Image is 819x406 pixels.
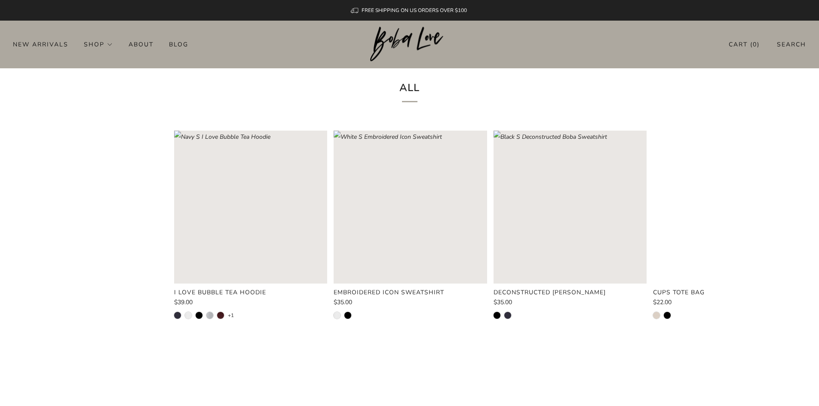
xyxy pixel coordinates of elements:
items-count: 0 [753,40,757,49]
a: White S Embroidered Icon Sweatshirt Loading image: White S Embroidered Icon Sweatshirt [334,131,487,284]
a: Cups Tote Bag [653,289,806,296]
a: Black S Deconstructed Boba Sweatshirt Loading image: Black S Deconstructed Boba Sweatshirt [494,131,647,284]
h1: All [291,79,528,102]
img: Boba Love [370,27,449,62]
product-card-title: I Love Bubble Tea Hoodie [174,288,266,296]
span: FREE SHIPPING ON US ORDERS OVER $100 [362,7,467,14]
product-card-title: Cups Tote Bag [653,288,705,296]
a: Shop [84,37,113,51]
a: Blog [169,37,188,51]
product-card-title: Deconstructed [PERSON_NAME] [494,288,606,296]
a: $22.00 [653,299,806,305]
a: Embroidered Icon Sweatshirt [334,289,487,296]
a: Search [777,37,806,52]
a: +1 [228,312,234,319]
span: $35.00 [334,298,352,306]
a: $35.00 [334,299,487,305]
a: Navy S I Love Bubble Tea Hoodie Loading image: Navy S I Love Bubble Tea Hoodie [174,131,327,284]
a: $39.00 [174,299,327,305]
a: Cart [729,37,760,52]
a: $35.00 [494,299,647,305]
product-card-title: Embroidered Icon Sweatshirt [334,288,444,296]
a: I Love Bubble Tea Hoodie [174,289,327,296]
span: $35.00 [494,298,512,306]
a: New Arrivals [13,37,68,51]
a: About [129,37,153,51]
span: $39.00 [174,298,193,306]
span: $22.00 [653,298,672,306]
a: Deconstructed [PERSON_NAME] [494,289,647,296]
